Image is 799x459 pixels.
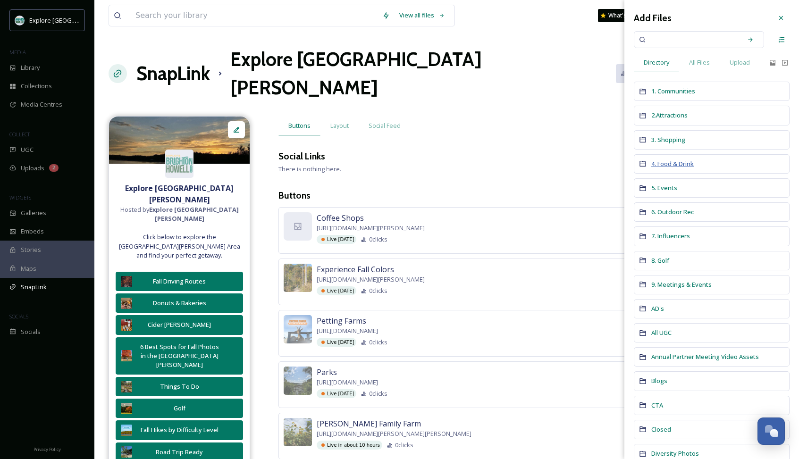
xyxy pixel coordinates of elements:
[395,441,413,450] span: 0 clicks
[317,235,356,244] div: Live [DATE]
[317,389,356,398] div: Live [DATE]
[651,208,694,216] span: 6. Outdoor Rec
[284,264,312,292] img: 7bb53edf-6168-48c9-9822-c023265ef311.jpg
[616,64,666,83] a: Analytics
[651,87,695,95] span: 1. Communities
[21,145,34,154] span: UGC
[9,131,30,138] span: COLLECT
[317,429,471,438] span: [URL][DOMAIN_NAME][PERSON_NAME][PERSON_NAME]
[634,11,672,25] h3: Add Files
[284,418,312,446] img: 6c52b258-a82d-41c7-acf2-c04ed9e0bb83.jpg
[651,232,690,240] span: 7. Influencers
[284,367,312,395] img: 40e0b350-7727-4945-832e-bc7575cc6537.jpg
[9,313,28,320] span: SOCIALS
[29,16,159,25] span: Explore [GEOGRAPHIC_DATA][PERSON_NAME]
[137,426,222,434] div: Fall Hikes by Difficulty Level
[114,205,245,223] span: Hosted by
[121,381,132,392] img: HowellNatureCenterEnterance.jpg
[651,184,677,192] span: 5. Events
[116,315,243,334] button: Cider [PERSON_NAME]
[598,9,645,22] a: What's New
[34,446,61,452] span: Privacy Policy
[651,449,699,458] span: Diversity Photos
[278,165,341,173] span: There is nothing here.
[317,326,378,335] span: [URL][DOMAIN_NAME]
[317,418,421,429] span: [PERSON_NAME] Family Farm
[689,58,710,67] span: All Files
[317,275,425,284] span: [URL][DOMAIN_NAME][PERSON_NAME]
[9,194,31,201] span: WIDGETS
[21,100,62,109] span: Media Centres
[21,264,36,273] span: Maps
[15,16,25,25] img: 67e7af72-b6c8-455a-acf8-98e6fe1b68aa.avif
[137,404,222,413] div: Golf
[651,304,664,313] span: AD's
[278,189,785,202] h3: Buttons
[137,448,222,457] div: Road Trip Ready
[369,286,387,295] span: 0 clicks
[317,315,366,326] span: Petting Farms
[395,6,450,25] div: View all files
[116,377,243,396] button: Things To Do
[757,417,785,445] button: Open Chat
[230,45,616,102] h1: Explore [GEOGRAPHIC_DATA][PERSON_NAME]
[317,367,337,378] span: Parks
[317,441,382,450] div: Live in about 10 hours
[121,350,132,361] img: 1d2a5f0e-7b04-49aa-901a-25bb3e72f14f.jpg
[137,277,222,286] div: Fall Driving Routes
[369,235,387,244] span: 0 clicks
[125,183,234,205] strong: Explore [GEOGRAPHIC_DATA][PERSON_NAME]
[21,82,52,91] span: Collections
[317,338,356,347] div: Live [DATE]
[284,315,312,343] img: 61aef62f-26b3-41a8-a0e1-5dfc711a1bf4.jpg
[651,280,712,289] span: 9. Meetings & Events
[317,378,378,387] span: [URL][DOMAIN_NAME]
[116,337,243,375] button: 6 Best Spots for Fall Photos in the [GEOGRAPHIC_DATA][PERSON_NAME]
[121,446,132,458] img: 12889ca4-8449-45bf-bccd-6078143f53ff.jpg
[651,425,671,434] span: Closed
[317,264,394,275] span: Experience Fall Colors
[34,443,61,454] a: Privacy Policy
[21,283,47,292] span: SnapLink
[651,159,694,168] span: 4. Food & Drink
[137,382,222,391] div: Things To Do
[137,320,222,329] div: Cider [PERSON_NAME]
[136,59,210,88] a: SnapLink
[730,58,750,67] span: Upload
[651,401,663,409] span: CTA
[644,58,669,67] span: Directory
[121,425,132,436] img: 40827dc0-0cc5-4475-9902-ced88f264da0.jpg
[317,286,356,295] div: Live [DATE]
[330,121,349,130] span: Layout
[121,319,132,331] img: 0c0cd3e9-fbe5-45d1-bbda-789931c4c69e.jpg
[149,205,239,223] strong: Explore [GEOGRAPHIC_DATA][PERSON_NAME]
[21,209,46,217] span: Galleries
[49,164,59,172] div: 2
[21,327,41,336] span: Socials
[317,212,364,224] span: Coffee Shops
[288,121,311,130] span: Buttons
[369,389,387,398] span: 0 clicks
[116,293,243,313] button: Donuts & Bakeries
[109,117,250,164] img: %2540trevapeach%25203.png
[137,342,222,370] div: 6 Best Spots for Fall Photos in the [GEOGRAPHIC_DATA][PERSON_NAME]
[278,150,325,163] h3: Social Links
[21,245,41,254] span: Stories
[121,276,132,287] img: %2540prajithscaria%25201.png
[651,328,672,337] span: All UGC
[121,298,132,309] img: 2eb2e3f9-5adf-4b7a-8085-c632e79c3c3f.jpg
[165,150,193,178] img: 67e7af72-b6c8-455a-acf8-98e6fe1b68aa.avif
[21,227,44,236] span: Embeds
[616,64,662,83] button: Analytics
[116,399,243,418] button: Golf
[137,299,222,308] div: Donuts & Bakeries
[116,272,243,291] button: Fall Driving Routes
[369,121,401,130] span: Social Feed
[9,49,26,56] span: MEDIA
[21,63,40,72] span: Library
[114,233,245,260] span: Click below to explore the [GEOGRAPHIC_DATA][PERSON_NAME] Area and find your perfect getaway.
[651,352,759,361] span: Annual Partner Meeting Video Assets
[651,111,688,119] span: 2.Attractions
